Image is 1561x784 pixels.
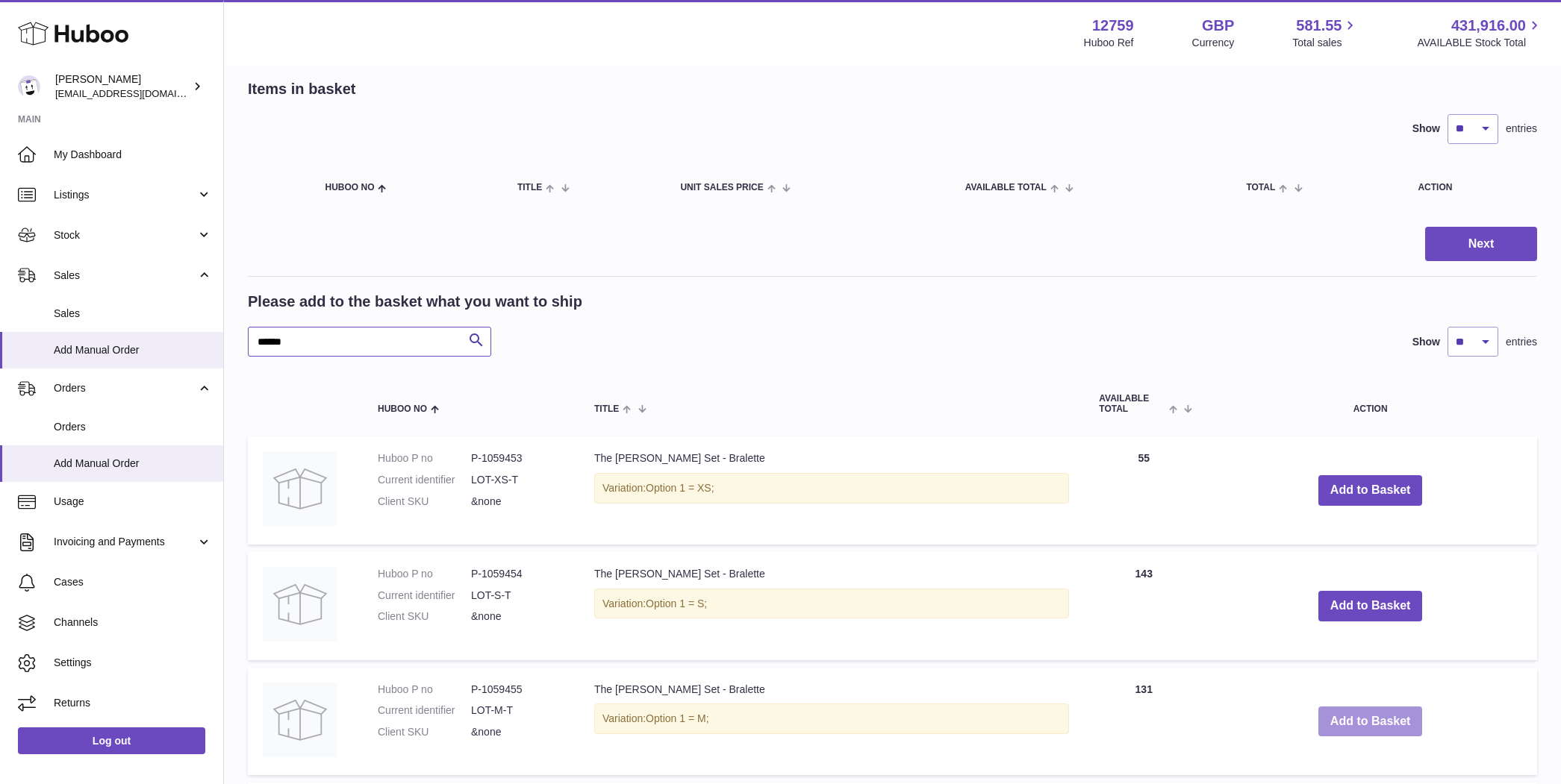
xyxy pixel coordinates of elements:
span: Listings [54,188,196,202]
dt: Client SKU [378,725,471,739]
td: The [PERSON_NAME] Set - Bralette [579,668,1084,776]
span: [EMAIL_ADDRESS][DOMAIN_NAME] [55,87,219,99]
span: entries [1506,122,1537,136]
span: AVAILABLE Total [965,183,1047,192]
span: Stock [54,228,196,242]
span: Option 1 = S; [646,598,707,609]
dd: LOT-XS-T [471,473,564,487]
strong: 12759 [1092,16,1134,36]
span: Title [517,183,542,192]
dd: &none [471,725,564,739]
a: Log out [18,727,205,754]
span: AVAILABLE Stock Total [1417,36,1543,50]
img: The Lottie Set - Bralette [263,567,337,642]
span: Add Manual Order [54,457,212,471]
div: Variation: [594,589,1069,619]
span: Settings [54,656,212,670]
strong: GBP [1202,16,1234,36]
button: Add to Basket [1318,475,1423,506]
span: AVAILABLE Total [1099,394,1165,413]
div: Action [1418,183,1522,192]
td: The [PERSON_NAME] Set - Bralette [579,436,1084,545]
span: Option 1 = M; [646,712,708,724]
div: [PERSON_NAME] [55,72,190,101]
span: 431,916.00 [1451,16,1526,36]
a: 581.55 Total sales [1292,16,1359,50]
dt: Client SKU [378,609,471,624]
img: The Lottie Set - Bralette [263,683,337,757]
span: Orders [54,381,196,395]
span: Huboo no [325,183,374,192]
span: Huboo no [378,404,427,414]
dt: Current identifier [378,589,471,603]
span: Sales [54,269,196,283]
span: Sales [54,307,212,321]
dd: P-1059454 [471,567,564,581]
span: Usage [54,495,212,509]
span: Add Manual Order [54,343,212,357]
span: Returns [54,696,212,710]
dd: P-1059453 [471,451,564,465]
span: Title [594,404,619,414]
th: Action [1203,379,1537,428]
button: Add to Basket [1318,706,1423,737]
dd: &none [471,495,564,509]
dt: Current identifier [378,703,471,718]
div: Variation: [594,703,1069,734]
dt: Huboo P no [378,683,471,697]
span: My Dashboard [54,148,212,162]
dt: Client SKU [378,495,471,509]
td: 131 [1084,668,1203,776]
span: Invoicing and Payments [54,535,196,549]
td: 143 [1084,552,1203,660]
span: Total sales [1292,36,1359,50]
dt: Huboo P no [378,451,471,465]
dd: LOT-M-T [471,703,564,718]
span: Orders [54,420,212,434]
img: The Lottie Set - Bralette [263,451,337,526]
dd: LOT-S-T [471,589,564,603]
dd: &none [471,609,564,624]
button: Next [1425,227,1537,262]
td: 55 [1084,436,1203,545]
label: Show [1412,335,1440,349]
button: Add to Basket [1318,591,1423,621]
span: entries [1506,335,1537,349]
span: Total [1246,183,1275,192]
dd: P-1059455 [471,683,564,697]
span: Unit Sales Price [680,183,763,192]
dt: Current identifier [378,473,471,487]
h2: Items in basket [248,79,356,99]
span: Option 1 = XS; [646,482,714,494]
td: The [PERSON_NAME] Set - Bralette [579,552,1084,660]
div: Huboo Ref [1084,36,1134,50]
a: 431,916.00 AVAILABLE Stock Total [1417,16,1543,50]
dt: Huboo P no [378,567,471,581]
span: Channels [54,615,212,630]
label: Show [1412,122,1440,136]
div: Currency [1192,36,1235,50]
span: Cases [54,575,212,589]
h2: Please add to the basket what you want to ship [248,292,582,312]
span: 581.55 [1296,16,1342,36]
img: sofiapanwar@unndr.com [18,75,40,98]
div: Variation: [594,473,1069,504]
